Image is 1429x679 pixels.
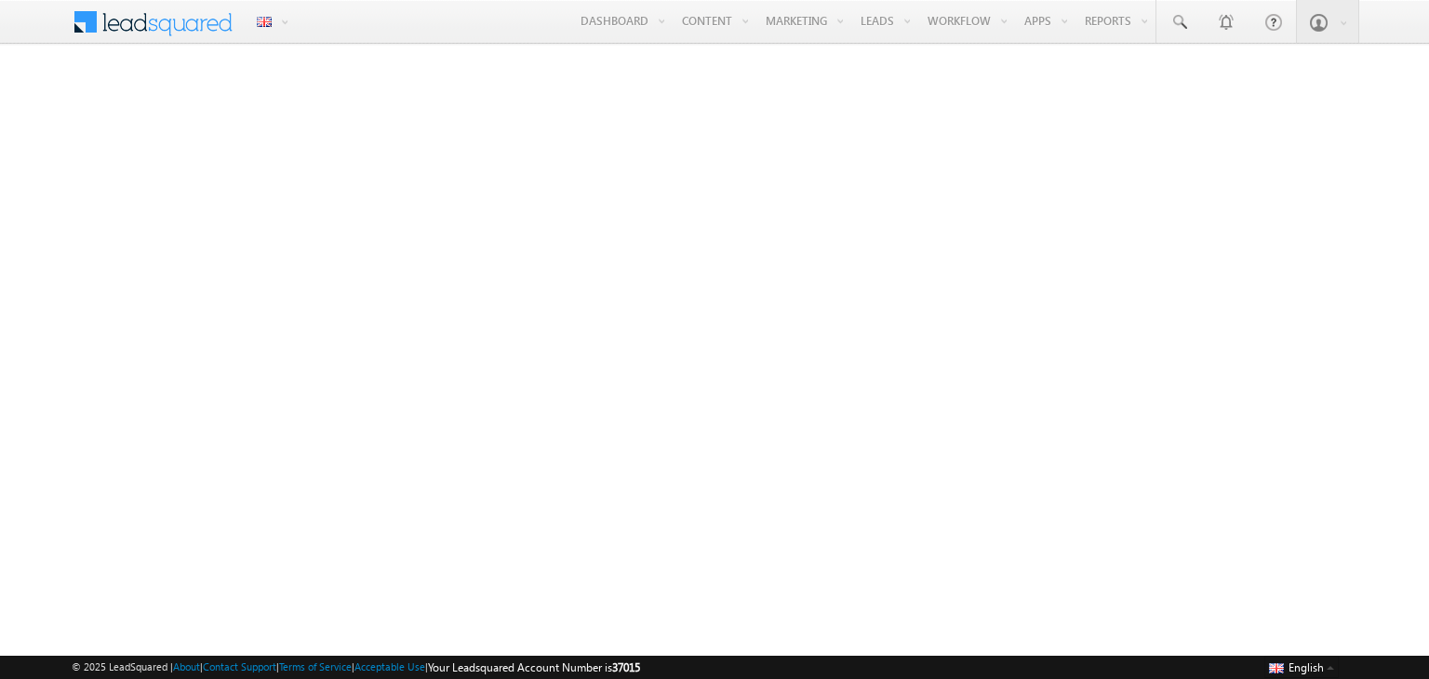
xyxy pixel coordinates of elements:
span: Your Leadsquared Account Number is [428,660,640,674]
button: English [1264,656,1339,678]
a: Contact Support [203,660,276,672]
a: About [173,660,200,672]
span: 37015 [612,660,640,674]
a: Acceptable Use [354,660,425,672]
span: © 2025 LeadSquared | | | | | [72,659,640,676]
a: Terms of Service [279,660,352,672]
span: English [1289,660,1324,674]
